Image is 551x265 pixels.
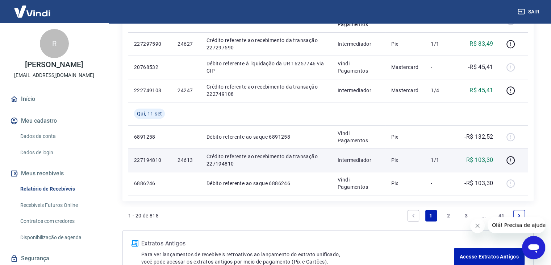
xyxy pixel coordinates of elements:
img: ícone [132,240,138,246]
p: -R$ 45,41 [468,63,493,72]
p: Vindi Pagamentos [338,130,379,144]
a: Início [9,91,100,107]
p: 20768532 [134,64,166,71]
a: Dados de login [17,145,100,160]
p: Débito referente ao saque 6891258 [206,133,326,140]
p: Pix [391,180,419,187]
iframe: Mensagem da empresa [488,217,545,233]
p: 24247 [178,87,195,94]
p: [PERSON_NAME] [25,61,83,69]
p: Crédito referente ao recebimento da transação 227194810 [206,153,326,167]
p: Débito referente ao saque 6886246 [206,180,326,187]
a: Page 2 [443,210,454,221]
p: Mastercard [391,87,419,94]
p: 1 - 20 de 818 [128,212,159,219]
button: Meu cadastro [9,113,100,129]
p: 6886246 [134,180,166,187]
p: 1/1 [431,40,452,48]
a: Contratos com credores [17,214,100,229]
span: Qui, 11 set [137,110,162,117]
p: 227297590 [134,40,166,48]
a: Relatório de Recebíveis [17,182,100,196]
ul: Pagination [405,207,528,224]
p: Intermediador [338,156,379,164]
a: Previous page [408,210,419,221]
p: 1/4 [431,87,452,94]
p: Pix [391,40,419,48]
p: R$ 45,41 [469,86,493,95]
p: Intermediador [338,87,379,94]
p: 227194810 [134,156,166,164]
p: Crédito referente ao recebimento da transação 222749108 [206,83,326,98]
a: Next page [513,210,525,221]
span: Olá! Precisa de ajuda? [4,5,61,11]
p: Débito referente à liquidação da UR 16257746 via CIP [206,60,326,74]
p: R$ 103,30 [466,156,493,164]
p: Crédito referente ao recebimento da transação 227297590 [206,37,326,51]
p: 6891258 [134,133,166,140]
a: Jump forward [478,210,489,221]
p: - [431,64,452,71]
p: 222749108 [134,87,166,94]
p: 24627 [178,40,195,48]
a: Page 41 [496,210,508,221]
p: Pix [391,133,419,140]
iframe: Botão para abrir a janela de mensagens [522,236,545,259]
p: Vindi Pagamentos [338,176,379,191]
p: -R$ 103,30 [464,179,493,188]
p: - [431,180,452,187]
img: Vindi [9,0,56,23]
div: R [40,29,69,58]
p: R$ 83,49 [469,40,493,48]
button: Sair [516,5,542,19]
p: Mastercard [391,64,419,71]
p: Vindi Pagamentos [338,60,379,74]
p: Pix [391,156,419,164]
iframe: Fechar mensagem [470,219,485,233]
button: Meus recebíveis [9,166,100,182]
p: Intermediador [338,40,379,48]
a: Page 1 is your current page [425,210,437,221]
p: -R$ 132,52 [464,132,493,141]
a: Recebíveis Futuros Online [17,198,100,213]
p: 24613 [178,156,195,164]
a: Dados da conta [17,129,100,144]
a: Page 3 [460,210,472,221]
p: Extratos Antigos [141,239,454,248]
p: [EMAIL_ADDRESS][DOMAIN_NAME] [14,72,94,79]
p: - [431,133,452,140]
p: 1/1 [431,156,452,164]
a: Disponibilização de agenda [17,230,100,245]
